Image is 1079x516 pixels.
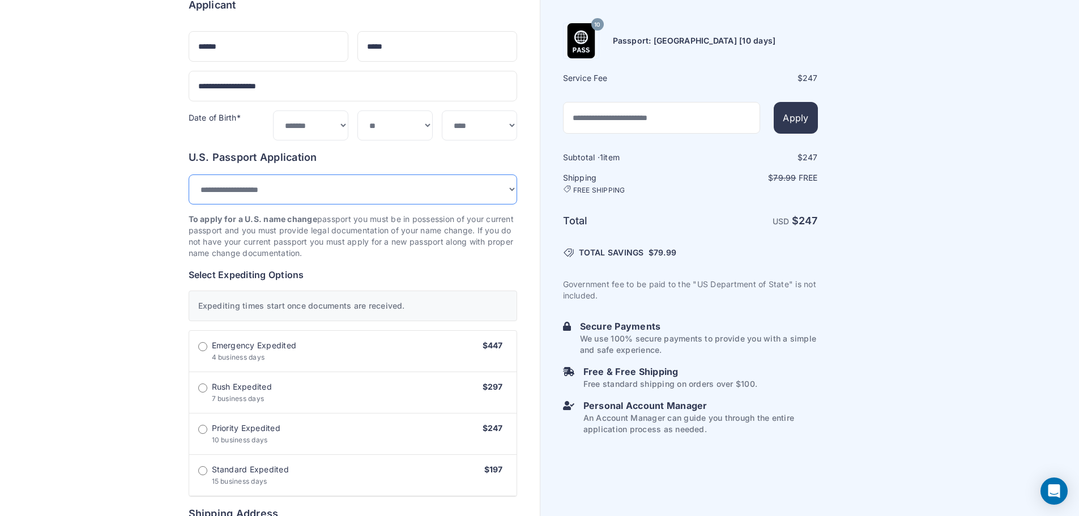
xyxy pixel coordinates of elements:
p: $ [692,172,818,184]
button: Apply [774,102,817,134]
div: Open Intercom Messenger [1040,477,1068,505]
span: 10 [594,17,600,32]
span: $297 [483,382,503,391]
h6: Service Fee [563,73,689,84]
span: $447 [483,340,503,350]
h6: Secure Payments [580,319,818,333]
h6: Subtotal · item [563,152,689,163]
h6: Shipping [563,172,689,195]
p: We use 100% secure payments to provide you with a simple and safe experience. [580,333,818,356]
span: 79.99 [654,248,676,257]
div: $ [692,152,818,163]
span: Free [799,173,818,182]
p: An Account Manager can guide you through the entire application process as needed. [583,412,818,435]
span: USD [773,216,790,226]
span: 79.99 [773,173,796,182]
div: $ [692,73,818,84]
span: 15 business days [212,477,267,485]
span: TOTAL SAVINGS [579,247,644,258]
span: 247 [803,152,818,162]
span: Emergency Expedited [212,340,297,351]
span: Priority Expedited [212,423,280,434]
span: 1 [600,152,603,162]
span: $ [649,247,676,258]
h6: Select Expediting Options [189,268,517,282]
p: Government fee to be paid to the "US Department of State" is not included. [563,279,818,301]
span: 10 business days [212,436,268,444]
span: Standard Expedited [212,464,289,475]
strong: To apply for a U.S. name change [189,214,317,224]
h6: Free & Free Shipping [583,365,757,378]
span: FREE SHIPPING [573,186,625,195]
span: 7 business days [212,394,265,403]
strong: $ [792,215,818,227]
span: 4 business days [212,353,265,361]
span: $247 [483,423,503,433]
span: 247 [803,73,818,83]
span: Rush Expedited [212,381,272,393]
h6: Personal Account Manager [583,399,818,412]
img: Product Name [564,23,599,58]
label: Date of Birth* [189,113,241,122]
p: Free standard shipping on orders over $100. [583,378,757,390]
span: $197 [484,464,503,474]
div: Expediting times start once documents are received. [189,291,517,321]
p: passport you must be in possession of your current passport and you must provide legal documentat... [189,214,517,259]
h6: U.S. Passport Application [189,150,517,165]
h6: Passport: [GEOGRAPHIC_DATA] [10 days] [613,35,776,46]
h6: Total [563,213,689,229]
span: 247 [799,215,818,227]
